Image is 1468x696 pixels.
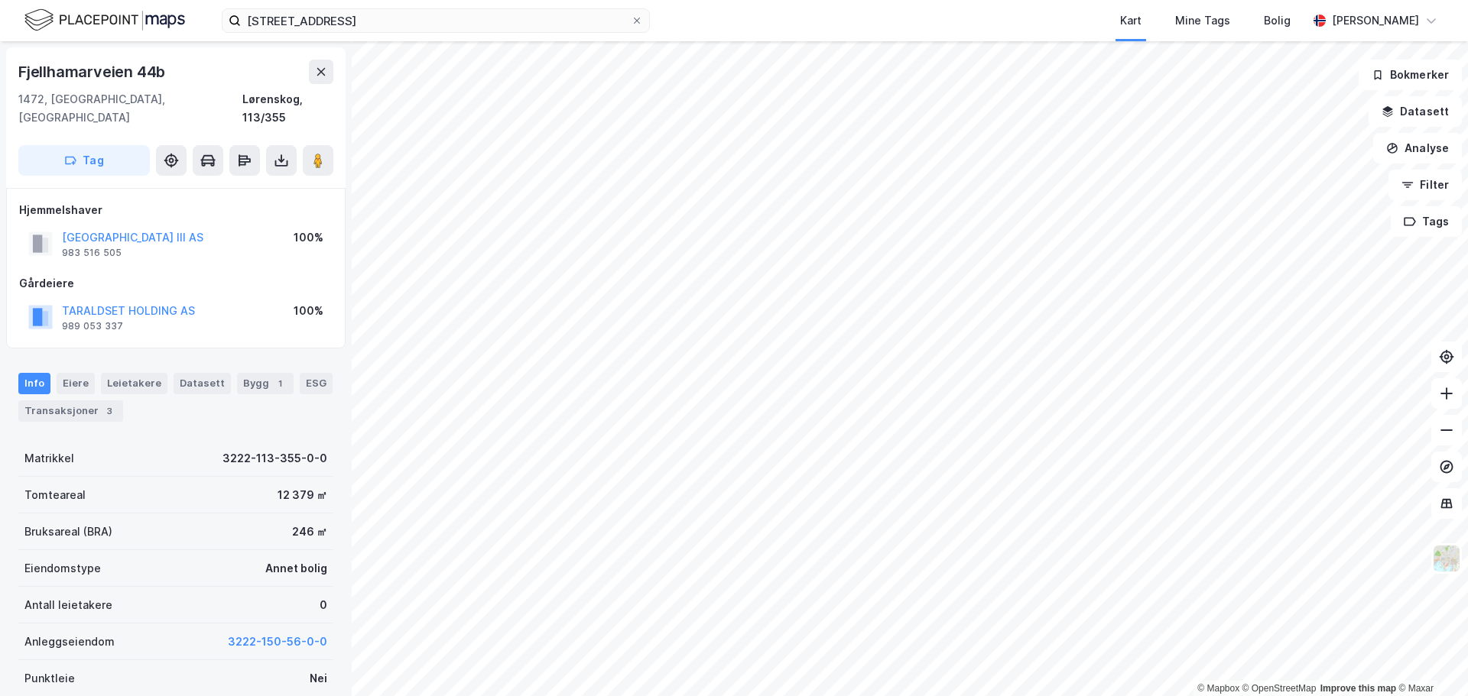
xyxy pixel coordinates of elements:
[174,373,231,394] div: Datasett
[294,302,323,320] div: 100%
[102,403,117,419] div: 3
[24,669,75,688] div: Punktleie
[1391,206,1462,237] button: Tags
[320,596,327,614] div: 0
[1264,11,1291,30] div: Bolig
[1392,623,1468,696] div: Kontrollprogram for chat
[24,523,112,541] div: Bruksareal (BRA)
[1120,11,1142,30] div: Kart
[1332,11,1419,30] div: [PERSON_NAME]
[1369,96,1462,127] button: Datasett
[18,400,123,422] div: Transaksjoner
[1373,133,1462,163] button: Analyse
[24,449,74,468] div: Matrikkel
[18,60,168,84] div: Fjellhamarveien 44b
[292,523,327,541] div: 246 ㎡
[24,596,112,614] div: Antall leietakere
[62,247,122,259] div: 983 516 505
[18,90,242,127] div: 1472, [GEOGRAPHIC_DATA], [GEOGRAPHIC_DATA]
[18,145,150,176] button: Tag
[1242,683,1317,694] a: OpenStreetMap
[300,373,333,394] div: ESG
[19,201,333,219] div: Hjemmelshaver
[24,486,86,504] div: Tomteareal
[241,9,631,32] input: Søk på adresse, matrikkel, gårdeiere, leietakere eller personer
[24,633,115,651] div: Anleggseiendom
[242,90,333,127] div: Lørenskog, 113/355
[294,228,323,247] div: 100%
[310,669,327,688] div: Nei
[101,373,167,394] div: Leietakere
[24,559,101,578] div: Eiendomstype
[18,373,50,394] div: Info
[1388,170,1462,200] button: Filter
[222,449,327,468] div: 3222-113-355-0-0
[265,559,327,578] div: Annet bolig
[1392,623,1468,696] iframe: Chat Widget
[1359,60,1462,90] button: Bokmerker
[62,320,123,332] div: 989 053 337
[237,373,294,394] div: Bygg
[228,633,327,651] button: 3222-150-56-0-0
[57,373,95,394] div: Eiere
[1197,683,1239,694] a: Mapbox
[1320,683,1396,694] a: Improve this map
[1175,11,1230,30] div: Mine Tags
[278,486,327,504] div: 12 379 ㎡
[19,274,333,293] div: Gårdeiere
[1432,544,1461,573] img: Z
[24,7,185,34] img: logo.f888ab2527a4732fd821a326f86c7f29.svg
[272,376,287,391] div: 1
